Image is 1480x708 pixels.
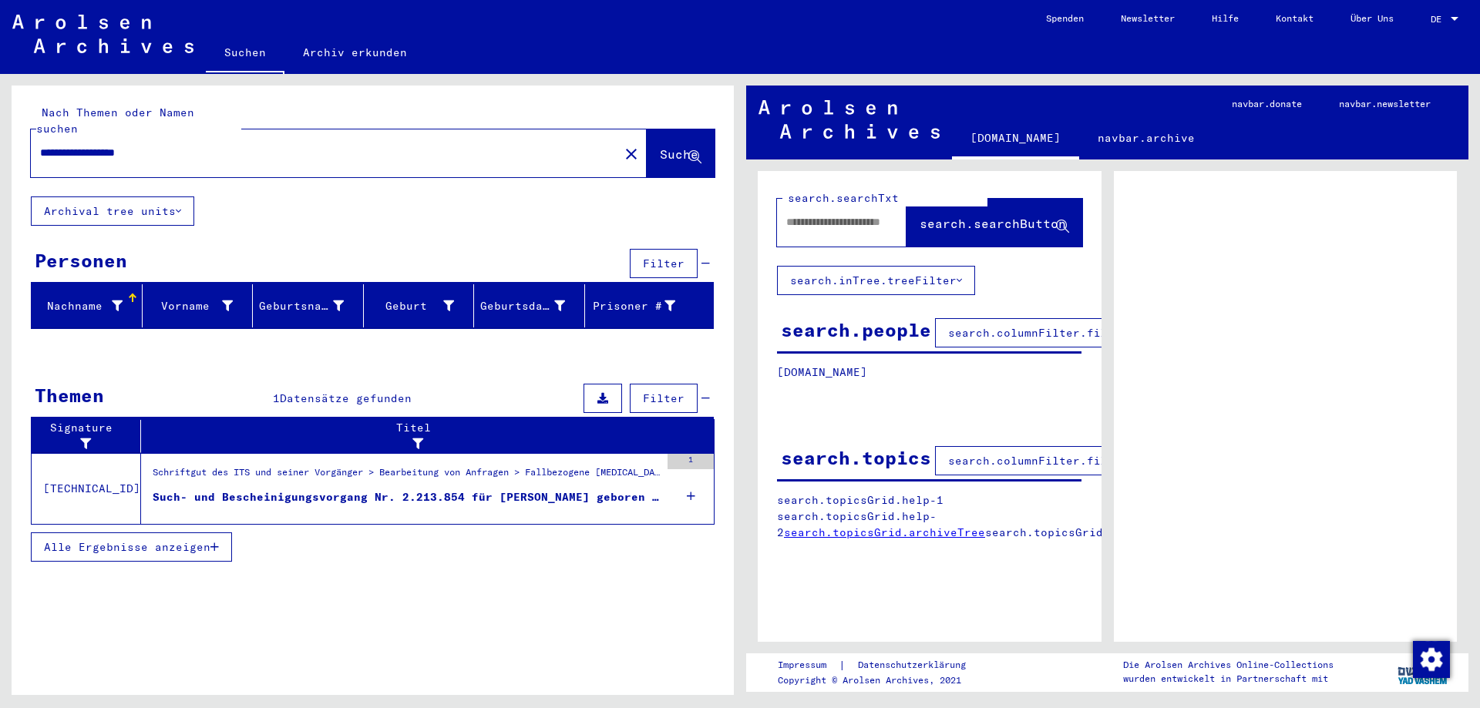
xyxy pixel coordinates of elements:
button: Filter [630,249,698,278]
mat-icon: close [622,145,641,163]
div: Nachname [38,298,123,314]
mat-label: search.searchTxt [788,191,899,205]
div: Prisoner # [591,298,676,314]
span: 1 [273,391,280,405]
div: Signature [38,420,144,452]
div: Titel [147,420,699,452]
div: Geburtsname [259,294,363,318]
a: Impressum [778,657,839,673]
div: Geburt‏ [370,294,474,318]
button: Alle Ergebnisse anzeigen [31,532,232,562]
mat-label: Nach Themen oder Namen suchen [36,106,194,136]
span: Datensätze gefunden [280,391,412,405]
div: Geburtsname [259,298,344,314]
img: yv_logo.png [1394,653,1452,691]
a: Datenschutzerklärung [846,657,984,673]
a: Suchen [206,34,284,74]
a: navbar.newsletter [1320,86,1449,122]
div: Personen [35,247,127,274]
a: [DOMAIN_NAME] [952,119,1079,159]
div: Schriftgut des ITS und seiner Vorgänger > Bearbeitung von Anfragen > Fallbezogene [MEDICAL_DATA] ... [153,465,660,487]
p: Die Arolsen Archives Online-Collections [1123,658,1334,672]
button: search.inTree.treeFilter [777,266,975,295]
img: Arolsen_neg.svg [758,100,940,139]
span: Filter [643,257,684,270]
td: [TECHNICAL_ID] [32,453,141,524]
p: [DOMAIN_NAME] [777,364,1081,381]
span: search.searchButton [920,216,1066,231]
mat-header-cell: Geburtsdatum [474,284,585,327]
div: Signature [38,420,129,452]
button: Suche [647,129,715,177]
span: search.columnFilter.filter [948,454,1128,468]
span: Filter [643,391,684,405]
span: search.columnFilter.filter [948,326,1128,340]
button: Clear [616,138,647,169]
button: search.searchButton [906,199,1082,247]
button: Archival tree units [31,196,194,226]
div: Vorname [149,298,234,314]
a: navbar.archive [1079,119,1213,156]
div: Themen [35,381,104,409]
p: search.topicsGrid.help-1 search.topicsGrid.help-2 search.topicsGrid.manually. [777,492,1082,541]
a: Archiv erkunden [284,34,425,71]
img: Zustimmung ändern [1413,641,1450,678]
button: Filter [630,384,698,413]
div: 1 [668,454,714,469]
mat-header-cell: Prisoner # [585,284,714,327]
button: search.columnFilter.filter [935,318,1141,347]
div: Zustimmung ändern [1412,640,1449,677]
img: Arolsen_neg.svg [12,15,193,53]
button: search.columnFilter.filter [935,446,1141,475]
span: DE [1431,14,1448,25]
mat-header-cell: Geburtsname [253,284,364,327]
mat-header-cell: Vorname [143,284,254,327]
div: Titel [147,420,684,452]
div: Geburtsdatum [480,294,584,318]
div: Vorname [149,294,253,318]
div: Nachname [38,294,142,318]
div: Such- und Bescheinigungsvorgang Nr. 2.213.854 für [PERSON_NAME] geboren [DEMOGRAPHIC_DATA] [153,489,660,505]
div: search.topics [781,444,931,471]
div: Prisoner # [591,294,695,318]
mat-header-cell: Nachname [32,284,143,327]
div: | [778,657,984,673]
a: navbar.donate [1213,86,1320,122]
mat-header-cell: Geburt‏ [364,284,475,327]
p: Copyright © Arolsen Archives, 2021 [778,673,984,687]
div: Geburt‏ [370,298,455,314]
a: search.topicsGrid.archiveTree [784,525,985,539]
p: wurden entwickelt in Partnerschaft mit [1123,672,1334,686]
span: Suche [660,146,698,162]
div: Geburtsdatum [480,298,565,314]
span: Alle Ergebnisse anzeigen [44,540,210,554]
div: search.people [781,316,931,344]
